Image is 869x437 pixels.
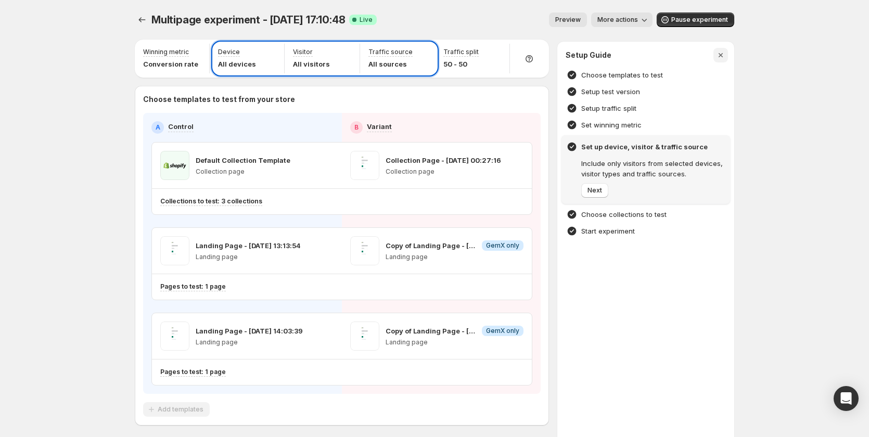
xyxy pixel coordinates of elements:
h4: Choose collections to test [581,209,667,220]
h4: Setup test version [581,86,640,97]
div: Open Intercom Messenger [834,386,859,411]
button: Next [581,183,608,198]
p: All sources [368,59,413,69]
h4: Setup traffic split [581,103,636,113]
h4: Set winning metric [581,120,642,130]
p: Visitor [293,48,313,56]
h4: Set up device, visitor & traffic source [581,142,725,152]
p: All devices [218,59,256,69]
p: All visitors [293,59,330,69]
p: Traffic source [368,48,413,56]
span: Next [587,186,602,195]
p: Device [218,48,240,56]
h4: Start experiment [581,226,635,236]
h3: Setup Guide [566,50,611,60]
p: Include only visitors from selected devices, visitor types and traffic sources. [581,158,725,179]
h4: Choose templates to test [581,70,663,80]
